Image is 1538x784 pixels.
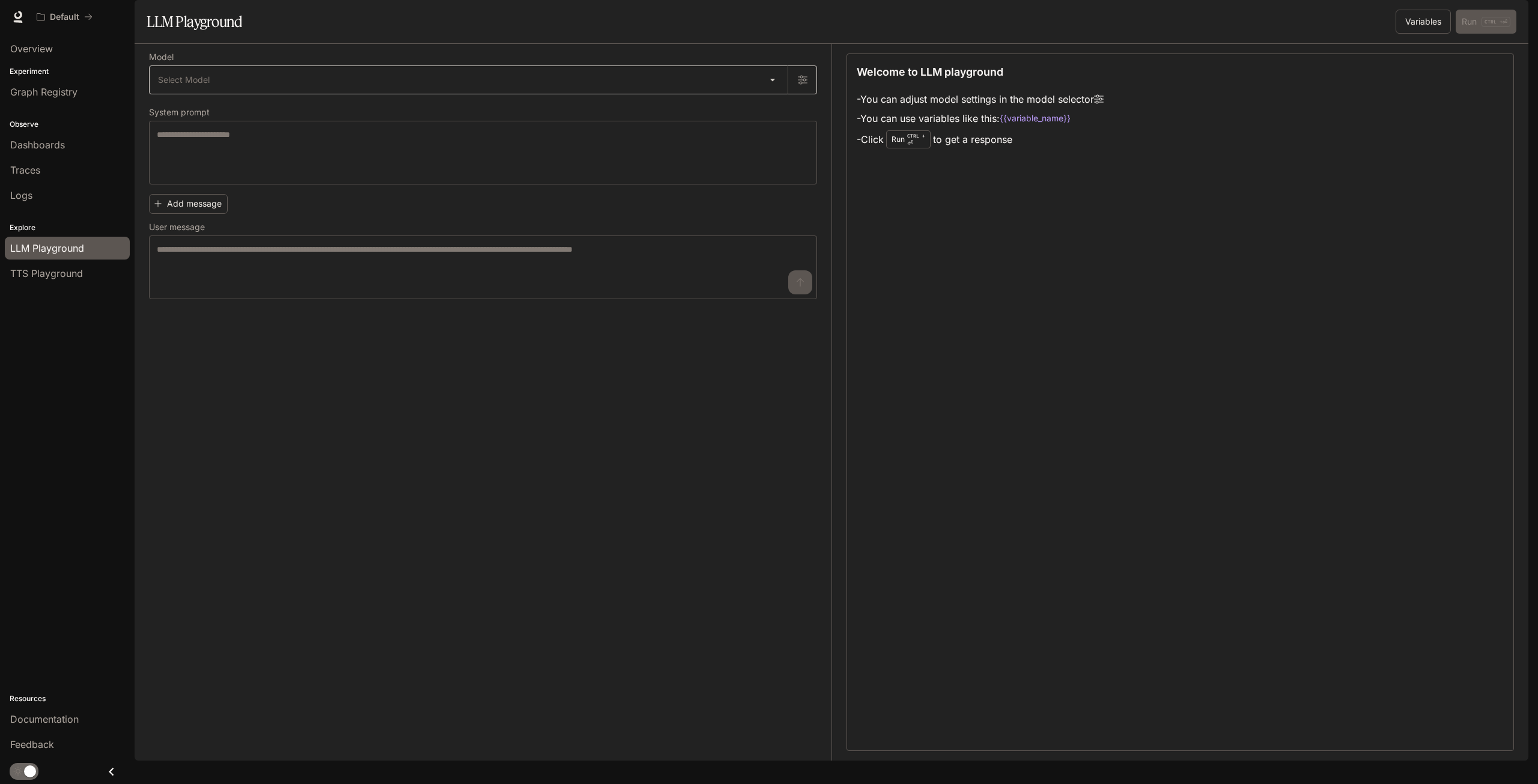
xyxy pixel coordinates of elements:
[857,128,1104,151] li: - Click to get a response
[886,130,931,148] div: Run
[907,132,925,139] p: CTRL +
[150,66,788,94] div: Select Model
[31,5,98,29] button: All workspaces
[907,132,925,147] p: ⏎
[857,64,1003,80] p: Welcome to LLM playground
[857,109,1104,128] li: - You can use variables like this:
[50,12,79,22] p: Default
[149,108,210,117] p: System prompt
[158,74,210,86] span: Select Model
[149,223,205,231] p: User message
[1396,10,1451,34] button: Variables
[149,53,174,61] p: Model
[857,90,1104,109] li: - You can adjust model settings in the model selector
[149,194,228,214] button: Add message
[147,10,242,34] h1: LLM Playground
[1000,112,1071,124] code: {{variable_name}}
